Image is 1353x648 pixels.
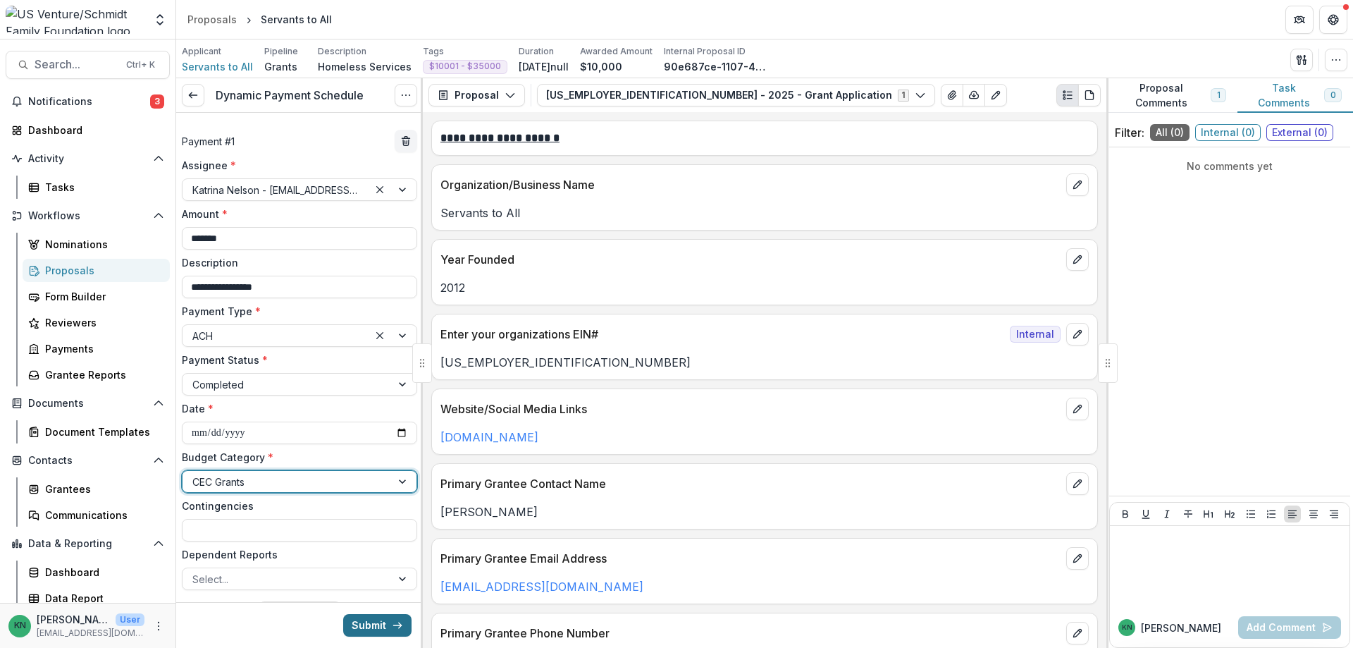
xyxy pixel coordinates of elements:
[1285,6,1314,34] button: Partners
[1242,506,1259,522] button: Bullet List
[395,84,417,106] button: Options
[1326,506,1342,522] button: Align Right
[45,341,159,356] div: Payments
[395,130,417,152] button: delete
[45,237,159,252] div: Nominations
[1150,124,1190,141] span: All ( 0 )
[182,547,409,562] label: Dependent Reports
[580,59,622,74] p: $10,000
[440,251,1061,268] p: Year Founded
[1010,326,1061,343] span: Internal
[1117,506,1134,522] button: Bold
[1217,90,1220,100] span: 1
[519,45,554,58] p: Duration
[6,147,170,170] button: Open Activity
[150,94,164,109] span: 3
[440,430,538,444] a: [DOMAIN_NAME]
[343,614,412,637] button: Submit
[182,450,409,465] label: Budget Category
[23,477,170,501] a: Grantees
[23,363,170,386] a: Grantee Reports
[23,233,170,256] a: Nominations
[984,84,1007,106] button: Edit as form
[23,561,170,584] a: Dashboard
[440,326,1004,343] p: Enter your organizations EIN#
[6,90,170,113] button: Notifications3
[580,45,653,58] p: Awarded Amount
[182,207,409,221] label: Amount
[23,176,170,199] a: Tasks
[182,499,409,513] label: Contingencies
[440,475,1061,492] p: Primary Grantee Contact Name
[1122,624,1132,631] div: Katrina Nelson
[1066,622,1089,644] button: edit
[28,210,147,222] span: Workflows
[264,45,298,58] p: Pipeline
[45,482,159,496] div: Grantees
[23,259,170,282] a: Proposals
[1159,506,1175,522] button: Italicize
[1137,506,1154,522] button: Underline
[37,627,144,640] p: [EMAIL_ADDRESS][DOMAIN_NAME]
[664,45,746,58] p: Internal Proposal ID
[1066,547,1089,570] button: edit
[6,449,170,472] button: Open Contacts
[45,424,159,439] div: Document Templates
[318,59,412,74] p: Homeless Services
[37,612,110,627] p: [PERSON_NAME]
[1180,506,1197,522] button: Strike
[45,180,159,195] div: Tasks
[537,84,935,106] button: [US_EMPLOYER_IDENTIFICATION_NUMBER] - 2025 - Grant Application1
[1066,248,1089,271] button: edit
[182,255,409,270] label: Description
[1066,323,1089,346] button: edit
[45,289,159,304] div: Form Builder
[1056,84,1079,106] button: Plaintext view
[6,118,170,142] a: Dashboard
[941,84,963,106] button: View Attached Files
[23,587,170,610] a: Data Report
[182,353,409,367] label: Payment Status
[1115,124,1144,141] p: Filter:
[1195,124,1261,141] span: Internal ( 0 )
[1066,173,1089,196] button: edit
[6,204,170,227] button: Open Workflows
[1066,472,1089,495] button: edit
[187,12,237,27] div: Proposals
[123,57,158,73] div: Ctrl + K
[664,59,770,74] p: 90e687ce-1107-4245-b6b6-0fdd5c664c86
[6,6,144,34] img: US Venture/Schmidt Family Foundation logo
[182,59,253,74] a: Servants to All
[23,503,170,527] a: Communications
[1106,78,1237,113] button: Proposal Comments
[440,176,1061,193] p: Organization/Business Name
[28,153,147,165] span: Activity
[150,6,170,34] button: Open entity switcher
[216,89,364,102] h3: Dynamic Payment Schedule
[1284,506,1301,522] button: Align Left
[429,61,501,71] span: $10001 - $35000
[35,58,118,71] span: Search...
[440,550,1061,567] p: Primary Grantee Email Address
[23,285,170,308] a: Form Builder
[116,613,144,626] p: User
[371,181,388,198] div: Clear selected options
[1115,159,1345,173] p: No comments yet
[519,59,569,74] p: [DATE]null
[23,337,170,360] a: Payments
[6,51,170,79] button: Search...
[28,455,147,467] span: Contacts
[45,565,159,580] div: Dashboard
[428,84,525,106] button: Proposal
[440,625,1061,642] p: Primary Grantee Phone Number
[1330,90,1335,100] span: 0
[264,59,297,74] p: Grants
[1141,621,1221,635] p: [PERSON_NAME]
[45,263,159,278] div: Proposals
[1305,506,1322,522] button: Align Center
[28,398,147,410] span: Documents
[440,401,1061,417] p: Website/Social Media Links
[6,392,170,415] button: Open Documents
[1066,398,1089,420] button: edit
[23,420,170,444] a: Document Templates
